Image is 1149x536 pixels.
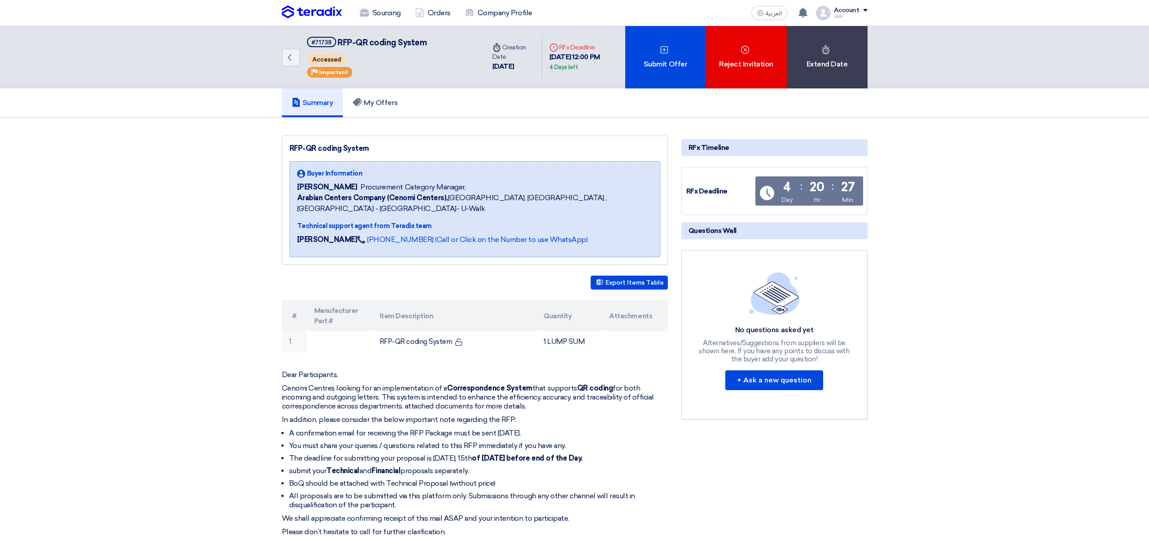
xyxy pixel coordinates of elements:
li: submit your and proposals separately. [289,466,668,475]
a: My Offers [343,88,408,117]
span: Questions Wall [689,226,737,236]
h5: My Offers [353,98,398,107]
span: Buyer Information [307,169,363,178]
td: 1 LUMP SUM [536,331,602,352]
span: العربية [766,10,782,17]
strong: Financial [372,466,400,475]
div: Jalil [834,14,868,19]
strong: of [DATE] before end of the Day. [472,454,583,462]
button: العربية [751,6,787,20]
li: A confirmation email for receiving the RFP Package must be sent [DATE]. [289,429,668,438]
p: Dear Participants, [282,370,668,379]
div: [DATE] 12:00 PM [549,52,618,72]
a: Summary [282,88,343,117]
a: Orders [408,3,458,23]
div: : [800,178,803,194]
th: Item Description [373,300,536,331]
li: All proposals are to be submitted via this platform only. Submissions through any other channel w... [289,492,668,510]
th: # [282,300,307,331]
h5: RFP-QR coding System [307,37,427,48]
div: Reject Invitation [706,26,787,88]
img: empty_state_list.svg [749,272,799,314]
p: We shall appreciate confirming receipt of this mail ASAP and your intention to participate. [282,514,668,523]
button: + Ask a new question [725,370,823,390]
th: Quantity [536,300,602,331]
td: 1 [282,331,307,352]
a: 📞 [PHONE_NUMBER] (Call or Click on the Number to use WhatsApp) [357,235,588,244]
b: Arabian Centers Company (Cenomi Centers), [297,193,448,202]
span: Procurement Category Manager, [360,182,465,193]
div: Account [834,7,860,14]
p: In addition, please consider the below important note regarding the RFP: [282,415,668,424]
div: 4 [783,181,791,193]
li: BoQ should be attached with Technical Proposal (without price) [289,479,668,488]
div: 20 [810,181,824,193]
strong: Correspondence System [447,384,532,392]
div: RFx Deadline [549,43,618,52]
div: Alternatives/Suggestions from suppliers will be shown here, If you have any points to discuss wit... [698,339,851,363]
div: No questions asked yet [698,325,851,335]
div: RFP-QR coding System [289,143,660,154]
a: Sourcing [353,3,408,23]
button: Export Items Table [591,276,668,290]
li: You must share your queries / questions related to this RFP immediately if you have any. [289,441,668,450]
h5: Summary [292,98,333,107]
img: Teradix logo [282,5,342,19]
span: [GEOGRAPHIC_DATA], [GEOGRAPHIC_DATA] ,[GEOGRAPHIC_DATA] - [GEOGRAPHIC_DATA]- U-Walk [297,193,653,214]
div: RFx Timeline [681,139,868,156]
strong: Technical [326,466,360,475]
strong: QR coding [577,384,613,392]
div: 4 Days left [549,63,578,72]
p: Cenomi Centres looking for an implementation of a that supports for both incoming and outgoing le... [282,384,668,411]
strong: [PERSON_NAME] [297,235,357,244]
div: Hr [814,195,820,205]
div: Day [781,195,793,205]
div: Min [842,195,854,205]
div: RFx Deadline [686,186,754,197]
li: The deadline for submitting your proposal is [DATE], 15th [289,454,668,463]
a: Company Profile [458,3,539,23]
div: [DATE] [492,62,535,72]
td: RFP-QR coding System [373,331,536,352]
div: Technical support agent from Teradix team [297,221,653,231]
th: Manufacturer Part # [307,300,373,331]
span: Important [319,69,348,75]
span: [PERSON_NAME] [297,182,357,193]
th: Attachments [602,300,667,331]
div: Extend Date [787,26,868,88]
span: Accessed [308,54,346,65]
div: Creation Date [492,43,535,62]
div: Submit Offer [625,26,706,88]
img: profile_test.png [816,6,830,20]
div: : [832,178,834,194]
div: #71738 [311,40,332,45]
span: RFP-QR coding System [338,38,427,48]
div: 27 [841,181,855,193]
